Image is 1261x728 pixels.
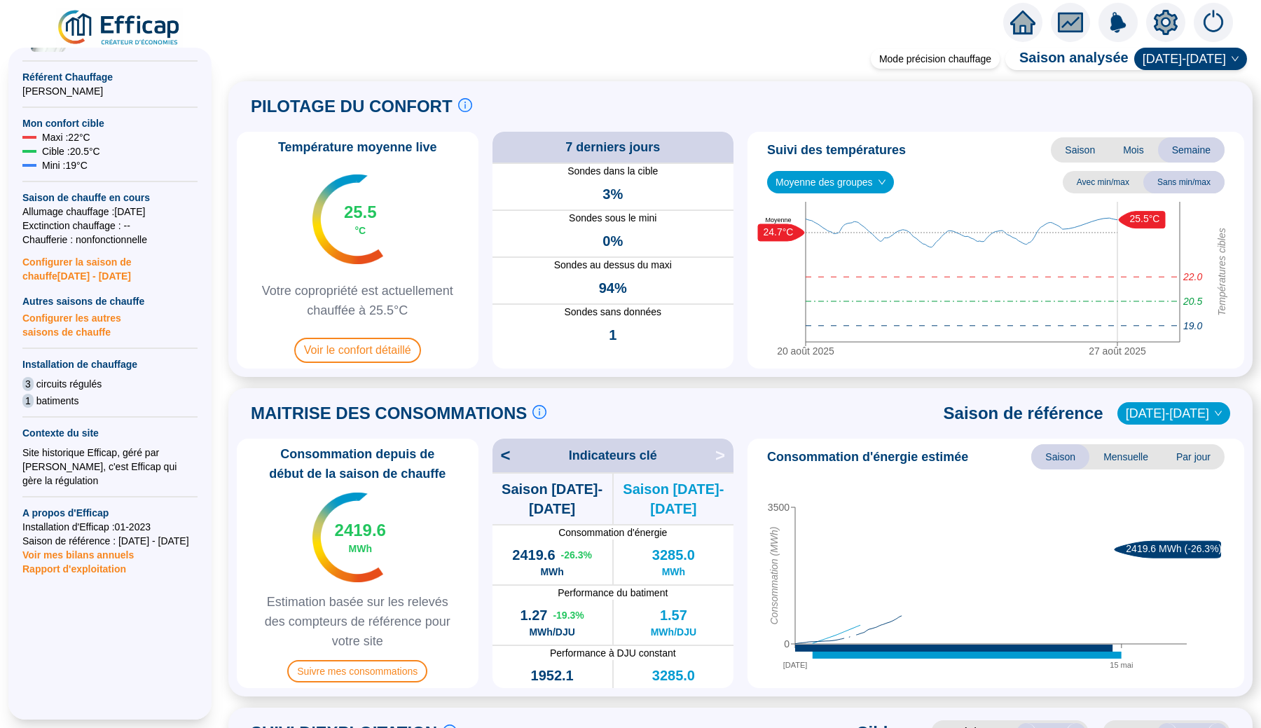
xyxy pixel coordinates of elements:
span: down [1214,409,1222,418]
span: info-circle [458,98,472,112]
text: 2419.6 MWh (-26.3%) [1126,543,1222,554]
span: Autres saisons de chauffe [22,294,198,308]
tspan: 3500 [768,502,790,513]
span: 3285.0 [652,666,695,685]
span: Chaufferie : non fonctionnelle [22,233,198,247]
img: alerts [1194,3,1233,42]
span: PILOTAGE DU CONFORT [251,95,453,118]
span: Mois [1109,137,1158,163]
span: Sans min/max [1143,171,1225,193]
span: Sondes sans données [492,305,734,320]
span: Consommation depuis de début de la saison de chauffe [242,444,473,483]
span: Saison [DATE]-[DATE] [614,479,733,518]
span: Consommation d'énergie estimée [767,447,968,467]
tspan: Consommation (MWh) [769,526,780,624]
span: Performance du batiment [492,586,734,600]
span: down [1231,55,1239,63]
span: MAITRISE DES CONSOMMATIONS [251,402,527,425]
span: MWh/DJU [651,625,696,639]
span: Référent Chauffage [22,70,198,84]
span: 2024-2025 [1143,48,1239,69]
span: Saison de chauffe en cours [22,191,198,205]
span: Indicateurs clé [569,446,657,465]
span: °C [354,224,366,238]
span: 1 [609,325,616,345]
span: Performance à DJU constant [492,646,734,660]
span: Saison [1031,444,1089,469]
span: Configurer la saison de chauffe [DATE] - [DATE] [22,247,198,283]
span: Installation d'Efficap : 01-2023 [22,520,198,534]
text: Moyenne [765,217,791,224]
span: setting [1153,10,1178,35]
span: Allumage chauffage : [DATE] [22,205,198,219]
span: 7 derniers jours [565,137,660,157]
div: Mode précision chauffage [871,49,1000,69]
span: 2419.6 [335,519,386,542]
span: Mini : 19 °C [42,158,88,172]
span: Sondes sous le mini [492,211,734,226]
span: home [1010,10,1035,35]
tspan: 0 [784,638,790,650]
span: -26.3 % [561,548,592,562]
span: Rapport d'exploitation [22,562,198,576]
span: Exctinction chauffage : -- [22,219,198,233]
span: -19.3 % [553,608,584,622]
span: circuits régulés [36,377,102,391]
span: info-circle [532,405,546,419]
span: 94% [599,278,627,298]
tspan: 27 août 2025 [1089,345,1146,357]
span: Voir mes bilans annuels [22,541,134,561]
span: MWh [540,685,563,699]
span: down [878,178,886,186]
span: 3 [22,377,34,391]
span: Semaine [1158,137,1225,163]
span: Votre copropriété est actuellement chauffée à 25.5°C [242,281,473,320]
span: batiments [36,394,79,408]
span: Voir le confort détaillé [294,338,421,363]
span: Avec min/max [1063,171,1143,193]
img: indicateur températures [312,174,383,264]
span: Configurer les autres saisons de chauffe [22,308,198,339]
span: Maxi : 22 °C [42,130,90,144]
span: A propos d'Efficap [22,506,198,520]
tspan: 22.0 [1183,271,1202,282]
span: Par jour [1162,444,1225,469]
span: > [715,444,733,467]
span: Moyenne des groupes [776,172,886,193]
span: MWh [662,685,685,699]
span: Installation de chauffage [22,357,198,371]
text: 25.5°C [1130,213,1160,224]
span: 2016-2017 [1126,403,1222,424]
span: Mensuelle [1089,444,1162,469]
tspan: 20.5 [1183,296,1202,307]
span: MWh [662,565,685,579]
span: 1.27 [520,605,547,625]
img: indicateur températures [312,493,383,582]
span: MWh/DJU [529,625,574,639]
div: Site historique Efficap, géré par [PERSON_NAME], c'est Efficap qui gère la régulation [22,446,198,488]
text: 24.7°C [764,226,794,238]
span: < [492,444,511,467]
span: 1 [22,394,34,408]
tspan: 19.0 [1183,320,1202,331]
span: fund [1058,10,1083,35]
tspan: [DATE] [783,661,808,669]
span: Cible : 20.5 °C [42,144,100,158]
span: Mon confort cible [22,116,198,130]
span: Saison analysée [1005,48,1129,70]
img: efficap energie logo [56,8,183,48]
span: Sondes dans la cible [492,164,734,179]
span: 1952.1 [531,666,574,685]
span: [PERSON_NAME] [22,84,198,98]
img: alerts [1098,3,1138,42]
span: Saison [1051,137,1109,163]
span: Consommation d'énergie [492,526,734,540]
span: MWh [540,565,563,579]
span: Saison de référence : [DATE] - [DATE] [22,534,198,548]
span: 1.57 [660,605,687,625]
span: Contexte du site [22,426,198,440]
tspan: 20 août 2025 [777,345,834,357]
span: Sondes au dessus du maxi [492,258,734,273]
span: Suivre mes consommations [287,660,427,682]
span: 25.5 [344,201,377,224]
